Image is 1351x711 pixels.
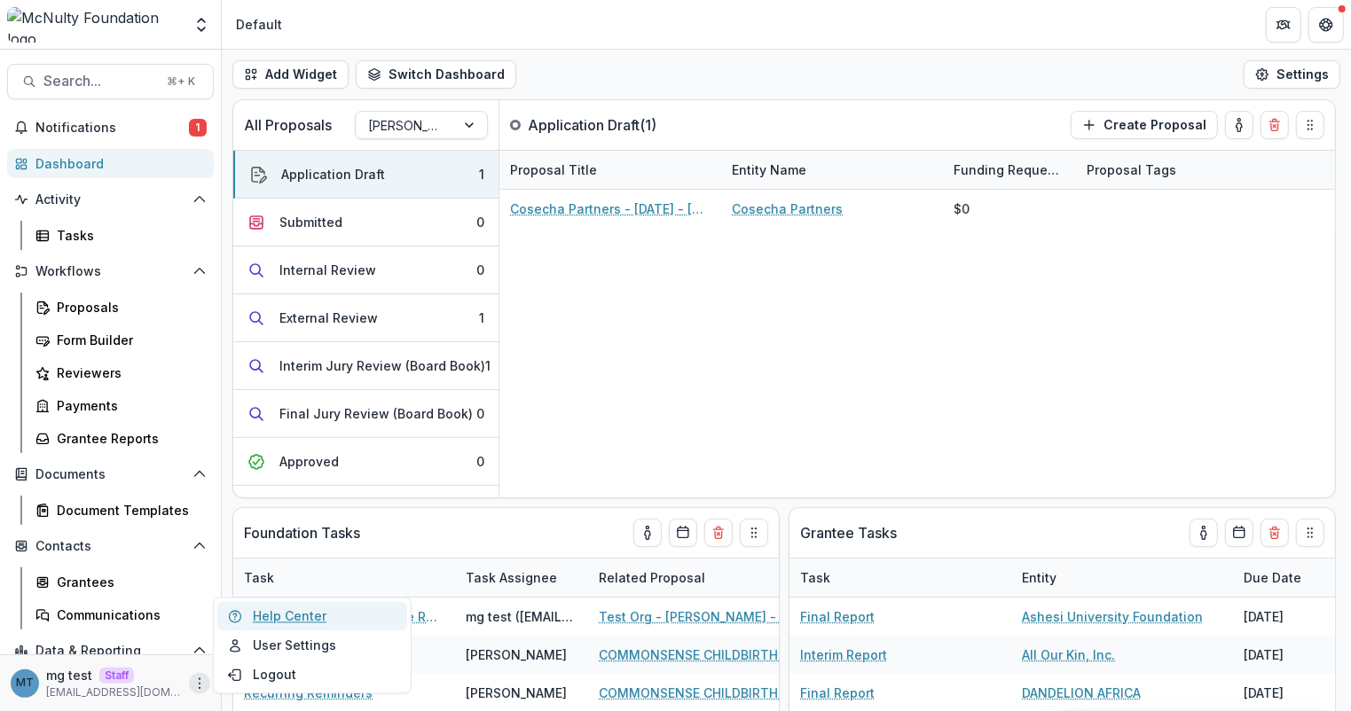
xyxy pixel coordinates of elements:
div: Reviewers [57,363,200,382]
span: Data & Reporting [35,644,185,659]
button: toggle-assigned-to-me [1225,111,1253,139]
div: Proposals [57,298,200,316]
button: Open entity switcher [189,7,214,43]
button: Application Draft1 [233,151,499,199]
button: Delete card [1261,111,1289,139]
div: Form Builder [57,331,200,349]
div: Submitted [279,213,342,231]
div: Task Assignee [455,559,588,597]
div: Interim Jury Review (Board Book) [279,356,485,375]
a: Cosecha Partners - [DATE] - [DATE] [PERSON_NAME] Prize Application [510,199,711,218]
button: Open Workflows [7,257,214,285]
a: Dashboard [7,149,214,178]
button: toggle-assigned-to-me [633,519,662,547]
div: Funding Requested [943,160,1076,179]
button: More [189,673,210,694]
div: Proposal Tags [1076,160,1187,179]
div: Related Proposal [588,568,716,587]
a: Final Report [800,684,875,702]
div: Entity [1011,559,1233,597]
button: Settings [1244,60,1340,89]
button: Delete card [1261,519,1289,547]
button: Calendar [1225,519,1253,547]
button: Delete card [704,519,733,547]
button: Approved0 [233,438,499,486]
div: 0 [476,213,484,231]
div: Related Proposal [588,559,810,597]
button: External Review1 [233,294,499,342]
p: mg test [46,666,92,684]
div: Funding Requested [943,151,1076,189]
button: Open Contacts [7,532,214,560]
a: Document Templates [28,496,214,525]
a: Interim Report [800,645,887,664]
div: Entity Name [721,151,943,189]
p: Application Draft ( 1 ) [528,114,661,136]
span: Search... [43,73,156,90]
button: Partners [1266,7,1301,43]
button: Open Documents [7,460,214,488]
div: Task [233,559,455,597]
div: Proposal Title [499,151,721,189]
button: toggle-assigned-to-me [1190,519,1218,547]
button: Interim Jury Review (Board Book)1 [233,342,499,390]
button: Calendar [669,519,697,547]
a: Cosecha Partners [732,199,843,218]
p: Grantee Tasks [800,522,897,543]
a: Grantee Reports [28,424,214,453]
div: Task [789,559,1011,597]
p: [EMAIL_ADDRESS][DOMAIN_NAME] [46,684,182,700]
button: Submitted0 [233,199,499,246]
div: 0 [476,261,484,279]
a: Ashesi University Foundation [1022,607,1203,626]
a: Communications [28,600,214,629]
span: Contacts [35,539,185,554]
button: Switch Dashboard [356,60,516,89]
div: Proposal Title [499,160,608,179]
button: Notifications1 [7,113,214,142]
span: Documents [35,467,185,482]
button: Create Proposal [1071,111,1218,139]
div: Grantees [57,573,200,591]
div: [PERSON_NAME] [466,645,567,664]
div: Payments [57,396,200,415]
div: Task [233,568,285,587]
div: Final Jury Review (Board Book) [279,404,473,423]
a: Proposals [28,293,214,322]
div: Task [789,568,841,587]
button: Final Jury Review (Board Book)0 [233,390,499,438]
span: Workflows [35,264,185,279]
div: ⌘ + K [163,72,199,91]
a: Reviewers [28,358,214,387]
button: Drag [1296,111,1324,139]
div: Entity [1011,568,1067,587]
div: Proposal Tags [1076,151,1298,189]
button: Internal Review0 [233,246,499,294]
p: All Proposals [244,114,332,136]
span: Notifications [35,121,189,136]
div: 0 [476,404,484,423]
div: Entity Name [721,160,817,179]
span: Activity [35,192,185,207]
div: Task Assignee [455,568,568,587]
a: COMMONSENSE CHILDBIRTH INC. - 2025 [PERSON_NAME] Prize Application [599,645,799,664]
div: Approved [279,452,339,471]
img: McNulty Foundation logo [7,7,182,43]
button: Add Widget [232,60,349,89]
p: Foundation Tasks [244,522,360,543]
a: Payments [28,391,214,420]
a: COMMONSENSE CHILDBIRTH INC. - 2025 [PERSON_NAME] Prize Application [599,684,799,702]
div: mg test [16,677,34,689]
div: 1 [479,165,484,184]
div: Internal Review [279,261,376,279]
a: All Our Kin, Inc. [1022,645,1115,664]
nav: breadcrumb [229,12,289,37]
div: 1 [479,309,484,327]
a: DANDELION AFRICA [1022,684,1141,702]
